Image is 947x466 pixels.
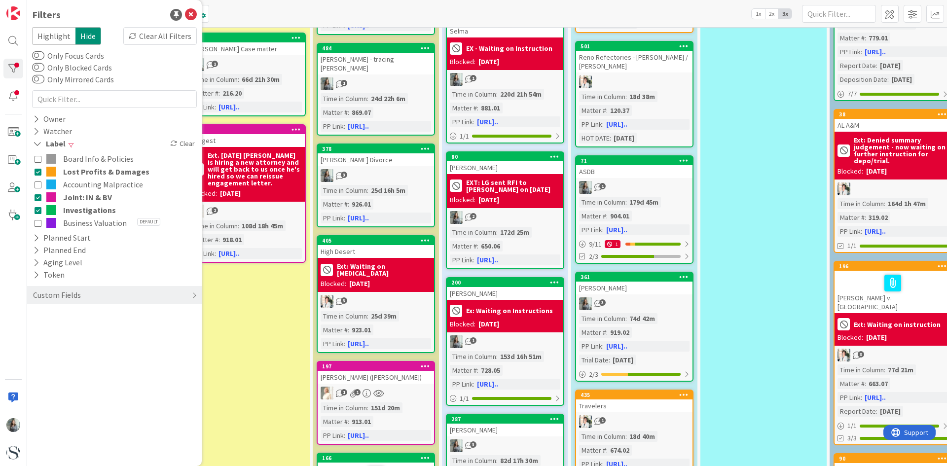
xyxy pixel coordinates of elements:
[450,89,496,100] div: Time in Column
[473,254,474,265] span: :
[606,211,608,221] span: :
[188,58,305,71] div: LG
[318,236,434,245] div: 405
[765,9,778,19] span: 2x
[35,204,194,216] button: Investigations
[602,224,604,235] span: :
[606,225,627,234] a: [URL]..
[321,324,348,335] div: Matter #
[847,89,857,99] span: 7 / 7
[576,238,692,251] div: 9/111
[579,133,610,143] div: HOT DATE
[368,93,408,104] div: 24d 22h 6m
[63,165,149,178] span: Lost Profits & Damages
[348,122,369,131] a: [URL]..
[579,211,606,221] div: Matter #
[608,327,632,338] div: 919.02
[496,227,498,238] span: :
[123,27,197,45] div: Clear All Filters
[579,197,625,208] div: Time in Column
[466,179,560,193] b: EXT: LG sent RFI to [PERSON_NAME] on [DATE]
[35,165,194,178] button: Lost Profits & Damages
[321,387,333,399] img: KS
[212,61,218,67] span: 1
[589,239,602,250] span: 9 / 11
[451,153,563,160] div: 80
[450,73,463,86] img: LG
[447,130,563,143] div: 1/1
[63,216,127,229] span: Business Valuation
[752,9,765,19] span: 1x
[606,120,627,129] a: [URL]..
[581,43,692,50] div: 501
[838,46,861,57] div: PP Link
[63,178,143,191] span: Accounting Malpractice
[6,418,20,432] img: LG
[576,42,692,51] div: 501
[63,204,116,216] span: Investigations
[219,103,240,111] a: [URL]..
[348,107,349,118] span: :
[866,33,890,43] div: 779.01
[63,152,134,165] span: Board Info & Policies
[32,27,75,45] span: Highlight
[865,227,886,236] a: [URL]..
[802,5,876,23] input: Quick Filter...
[341,80,347,86] span: 1
[318,153,434,166] div: [PERSON_NAME] Divorce
[6,446,20,460] img: avatar
[496,351,498,362] span: :
[579,327,606,338] div: Matter #
[466,307,553,314] b: Ex: Waiting on Instructions
[321,311,367,322] div: Time in Column
[447,211,563,224] div: LG
[884,364,885,375] span: :
[137,218,160,226] span: Default
[576,75,692,88] div: KT
[579,415,592,428] img: KT
[866,212,890,223] div: 319.02
[885,364,916,375] div: 77d 21m
[321,107,348,118] div: Matter #
[450,241,477,251] div: Matter #
[576,391,692,399] div: 435
[63,191,112,204] span: Joint: IN & BV
[321,199,348,210] div: Matter #
[865,393,886,402] a: [URL]..
[318,144,434,166] div: 378[PERSON_NAME] Divorce
[344,213,345,223] span: :
[576,51,692,72] div: Reno Refectories - [PERSON_NAME] / [PERSON_NAME]
[215,102,216,112] span: :
[321,185,367,196] div: Time in Column
[32,232,92,244] div: Planned Start
[349,324,373,335] div: 923.01
[6,6,20,20] img: Visit kanbanzone.com
[605,240,620,248] div: 1
[854,321,941,328] b: Ext: Waiting on instruction
[322,45,434,52] div: 484
[610,133,611,143] span: :
[188,125,305,134] div: 340
[625,197,627,208] span: :
[318,144,434,153] div: 378
[866,166,887,177] div: [DATE]
[348,431,369,440] a: [URL]..
[477,255,498,264] a: [URL]..
[838,166,863,177] div: Blocked:
[838,212,865,223] div: Matter #
[75,27,101,45] span: Hide
[318,77,434,90] div: LG
[861,226,862,237] span: :
[321,77,333,90] img: LG
[321,121,344,132] div: PP Link
[589,251,598,262] span: 2/3
[32,125,73,138] div: Watcher
[219,249,240,258] a: [URL]..
[451,279,563,286] div: 200
[447,152,563,161] div: 80
[318,236,434,258] div: 405High Desert
[778,9,792,19] span: 3x
[344,338,345,349] span: :
[450,254,473,265] div: PP Link
[611,133,637,143] div: [DATE]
